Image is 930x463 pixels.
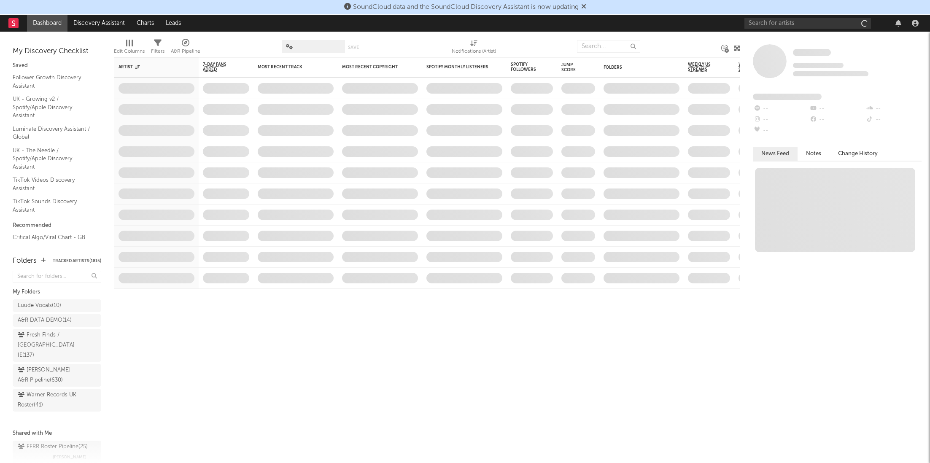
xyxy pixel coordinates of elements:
div: Notifications (Artist) [452,36,496,60]
button: Notes [798,147,830,161]
a: Dashboard [27,15,67,32]
a: UK - The Needle / Spotify/Apple Discovery Assistant [13,146,93,172]
div: A&R Pipeline [171,36,200,60]
span: Dismiss [581,4,586,11]
div: My Discovery Checklist [13,46,101,57]
button: News Feed [753,147,798,161]
div: Shared with Me [13,428,101,439]
div: Notifications (Artist) [452,46,496,57]
div: Fresh Finds / [GEOGRAPHIC_DATA] IE ( 137 ) [18,330,77,361]
a: TikTok Sounds Discovery Assistant [13,197,93,214]
a: Luude Vocals(10) [13,299,101,312]
span: 7-Day Fans Added [203,62,237,72]
div: Filters [151,36,164,60]
button: Tracked Artists(1815) [53,259,101,263]
div: Most Recent Track [258,65,321,70]
a: Some Artist [793,48,831,57]
div: -- [753,114,809,125]
div: Most Recent Copyright [342,65,405,70]
a: Fresh Finds / [GEOGRAPHIC_DATA] IE(137) [13,329,101,362]
span: Tracking Since: [DATE] [793,63,844,68]
div: Warner Records UK Roster ( 41 ) [18,390,77,410]
span: [PERSON_NAME] [53,452,86,462]
a: Leads [160,15,187,32]
span: Some Artist [793,49,831,56]
div: -- [753,103,809,114]
a: Discovery Assistant [67,15,131,32]
div: Spotify Followers [511,62,540,72]
a: Charts [131,15,160,32]
div: Folders [604,65,667,70]
input: Search for folders... [13,271,101,283]
button: Change History [830,147,886,161]
div: A&R Pipeline [171,46,200,57]
div: A&R DATA DEMO ( 14 ) [18,315,72,326]
div: [PERSON_NAME] A&R Pipeline ( 630 ) [18,365,77,385]
span: Weekly UK Streams [739,62,770,72]
input: Search for artists [744,18,871,29]
div: -- [809,103,865,114]
div: -- [865,103,922,114]
a: Warner Records UK Roster(41) [13,389,101,412]
div: Edit Columns [114,36,145,60]
div: Filters [151,46,164,57]
div: Saved [13,61,101,71]
a: TikTok Videos Discovery Assistant [13,175,93,193]
a: [PERSON_NAME] A&R Pipeline(630) [13,364,101,387]
button: Save [348,45,359,50]
a: Follower Growth Discovery Assistant [13,73,93,90]
div: Folders [13,256,37,266]
div: -- [753,125,809,136]
span: SoundCloud data and the SoundCloud Discovery Assistant is now updating [353,4,579,11]
a: Luminate Discovery Assistant / Global [13,124,93,142]
span: Fans Added by Platform [753,94,822,100]
div: Luude Vocals ( 10 ) [18,301,61,311]
div: -- [809,114,865,125]
div: My Folders [13,287,101,297]
input: Search... [577,40,640,53]
a: A&R DATA DEMO(14) [13,314,101,327]
div: Recommended [13,221,101,231]
div: -- [865,114,922,125]
div: Artist [119,65,182,70]
a: Critical Algo/Viral Chart - GB [13,233,93,242]
div: FFRR Roster Pipeline ( 25 ) [18,442,88,452]
a: UK - Growing v2 / Spotify/Apple Discovery Assistant [13,94,93,120]
div: Edit Columns [114,46,145,57]
span: 0 fans last week [793,71,868,76]
div: Spotify Monthly Listeners [426,65,490,70]
span: Weekly US Streams [688,62,717,72]
div: Jump Score [561,62,582,73]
